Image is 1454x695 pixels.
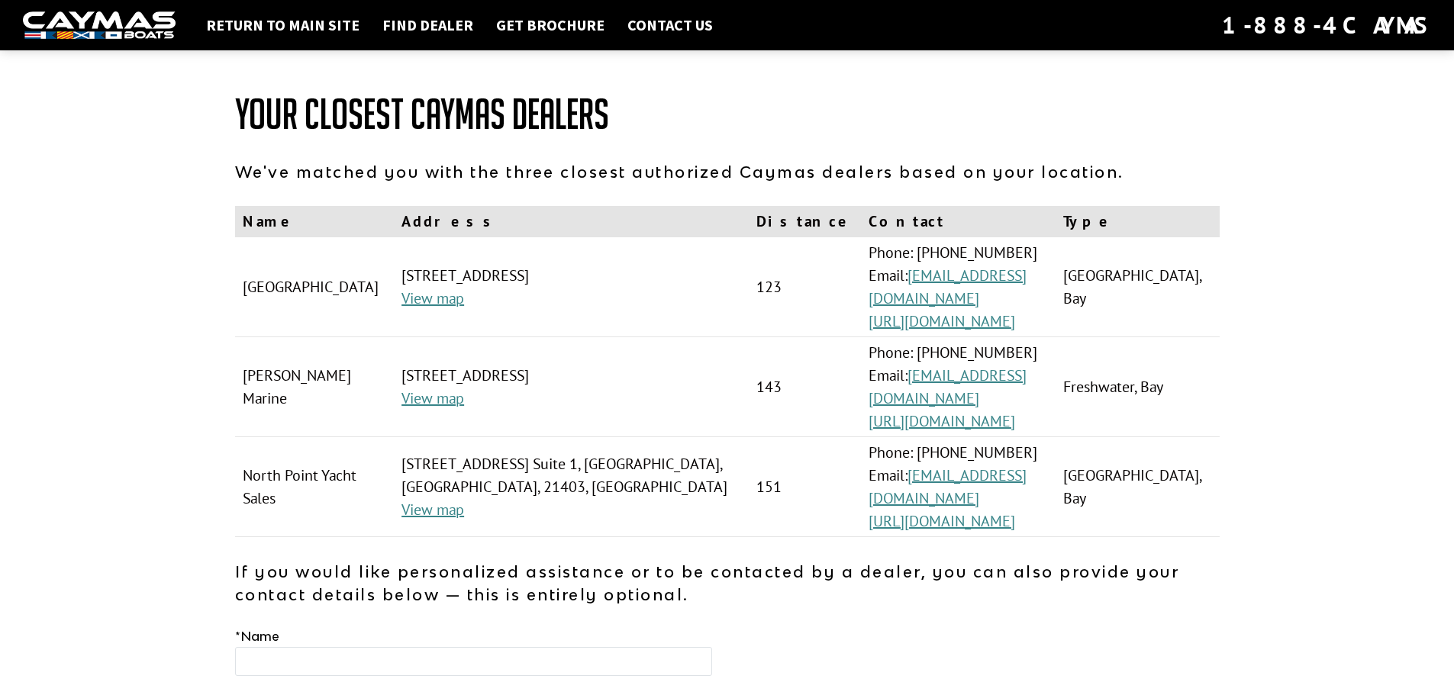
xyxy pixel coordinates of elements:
td: [GEOGRAPHIC_DATA], Bay [1056,237,1220,337]
td: [STREET_ADDRESS] [394,337,749,437]
a: Get Brochure [488,15,612,35]
a: View map [401,388,464,408]
td: [STREET_ADDRESS] [394,237,749,337]
td: 143 [749,337,861,437]
th: Address [394,206,749,237]
a: View map [401,288,464,308]
p: If you would like personalized assistance or to be contacted by a dealer, you can also provide yo... [235,560,1220,606]
th: Distance [749,206,861,237]
a: [URL][DOMAIN_NAME] [869,511,1015,531]
a: [EMAIL_ADDRESS][DOMAIN_NAME] [869,465,1027,508]
label: Name [235,627,279,645]
div: 1-888-4CAYMAS [1222,8,1431,42]
td: Phone: [PHONE_NUMBER] Email: [861,337,1055,437]
th: Name [235,206,395,237]
a: [URL][DOMAIN_NAME] [869,411,1015,431]
h1: Your Closest Caymas Dealers [235,92,1220,137]
td: Phone: [PHONE_NUMBER] Email: [861,237,1055,337]
a: [URL][DOMAIN_NAME] [869,311,1015,331]
a: [EMAIL_ADDRESS][DOMAIN_NAME] [869,365,1027,408]
p: We've matched you with the three closest authorized Caymas dealers based on your location. [235,160,1220,183]
td: 151 [749,437,861,537]
a: View map [401,500,464,520]
a: [EMAIL_ADDRESS][DOMAIN_NAME] [869,265,1027,308]
td: [GEOGRAPHIC_DATA], Bay [1056,437,1220,537]
a: Find Dealer [375,15,481,35]
td: [GEOGRAPHIC_DATA] [235,237,395,337]
td: [STREET_ADDRESS] Suite 1, [GEOGRAPHIC_DATA], [GEOGRAPHIC_DATA], 21403, [GEOGRAPHIC_DATA] [394,437,749,537]
th: Type [1056,206,1220,237]
td: Phone: [PHONE_NUMBER] Email: [861,437,1055,537]
th: Contact [861,206,1055,237]
a: Return to main site [198,15,367,35]
img: white-logo-c9c8dbefe5ff5ceceb0f0178aa75bf4bb51f6bca0971e226c86eb53dfe498488.png [23,11,176,40]
td: [PERSON_NAME] Marine [235,337,395,437]
a: Contact Us [620,15,721,35]
td: 123 [749,237,861,337]
td: Freshwater, Bay [1056,337,1220,437]
td: North Point Yacht Sales [235,437,395,537]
